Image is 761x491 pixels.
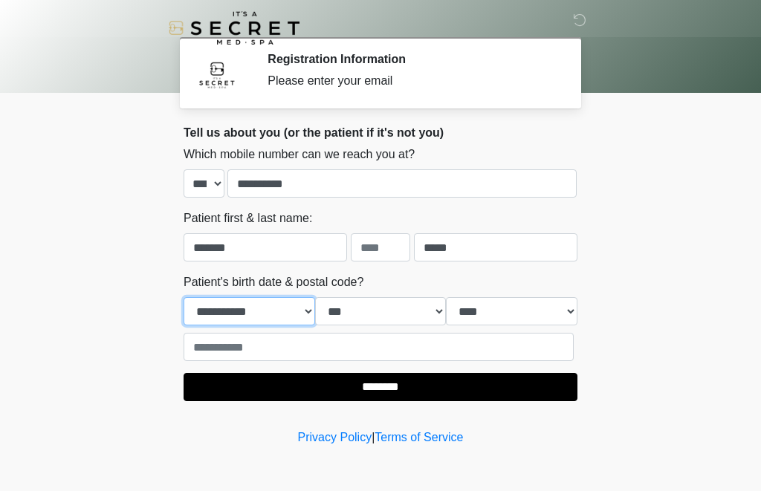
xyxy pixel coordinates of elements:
label: Which mobile number can we reach you at? [184,146,415,163]
label: Patient's birth date & postal code? [184,273,363,291]
a: | [372,431,375,443]
h2: Tell us about you (or the patient if it's not you) [184,126,577,140]
h2: Registration Information [268,52,555,66]
label: Patient first & last name: [184,209,312,227]
img: It's A Secret Med Spa Logo [169,11,299,45]
a: Privacy Policy [298,431,372,443]
img: Agent Avatar [195,52,239,97]
a: Terms of Service [375,431,463,443]
div: Please enter your email [268,72,555,90]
